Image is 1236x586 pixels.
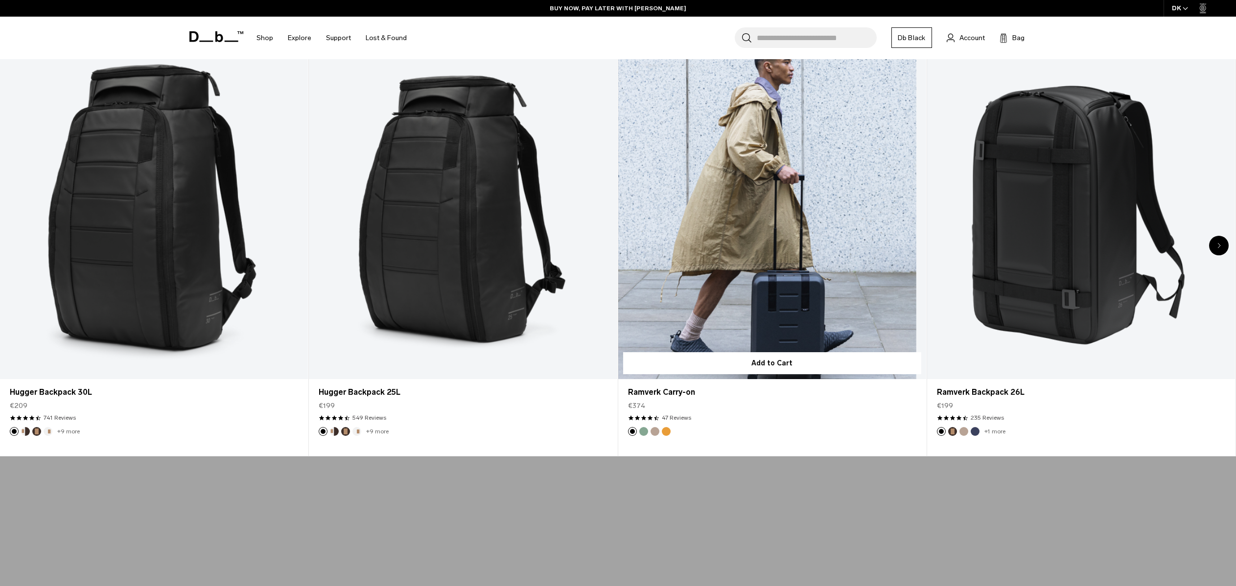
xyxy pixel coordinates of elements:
a: Db Black [891,27,932,48]
a: 549 reviews [352,413,386,422]
button: Oatmilk [44,427,52,436]
button: Black Out [628,427,637,436]
a: Explore [288,21,311,55]
a: Ramverk Carry-on [618,37,926,379]
a: 741 reviews [44,413,76,422]
a: 47 reviews [662,413,691,422]
a: Hugger Backpack 25L [319,386,607,398]
a: Shop [257,21,273,55]
button: Espresso [32,427,41,436]
a: 235 reviews [971,413,1004,422]
a: +1 more [984,428,1005,435]
button: Cappuccino [21,427,30,436]
a: +9 more [57,428,80,435]
a: Support [326,21,351,55]
a: Ramverk Backpack 26L [927,37,1235,379]
span: Account [959,33,985,43]
button: Fogbow Beige [959,427,968,436]
button: Cappuccino [330,427,339,436]
button: Green Ray [639,427,648,436]
button: Black Out [937,427,946,436]
a: Ramverk Backpack 26L [937,386,1225,398]
span: €374 [628,401,645,411]
button: Add to Cart [623,352,921,374]
button: Fogbow Beige [651,427,659,436]
button: Black Out [10,427,19,436]
a: BUY NOW, PAY LATER WITH [PERSON_NAME] [550,4,686,13]
button: Black Out [319,427,327,436]
span: €209 [10,401,27,411]
div: 3 / 20 [618,36,927,456]
button: Parhelion Orange [662,427,671,436]
div: 4 / 20 [927,36,1236,456]
a: Account [947,32,985,44]
button: Oatmilk [352,427,361,436]
a: +9 more [366,428,389,435]
button: Espresso [948,427,957,436]
button: Bag [1000,32,1025,44]
div: 2 / 20 [309,36,618,456]
span: €199 [319,401,335,411]
a: Hugger Backpack 30L [10,386,298,398]
a: Ramverk Carry-on [628,386,916,398]
span: Bag [1012,33,1025,43]
span: €199 [937,401,953,411]
button: Blue Hour [971,427,979,436]
nav: Main Navigation [249,17,414,59]
button: Espresso [341,427,350,436]
a: Lost & Found [366,21,407,55]
div: Next slide [1209,236,1229,255]
a: Hugger Backpack 25L [309,37,617,379]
